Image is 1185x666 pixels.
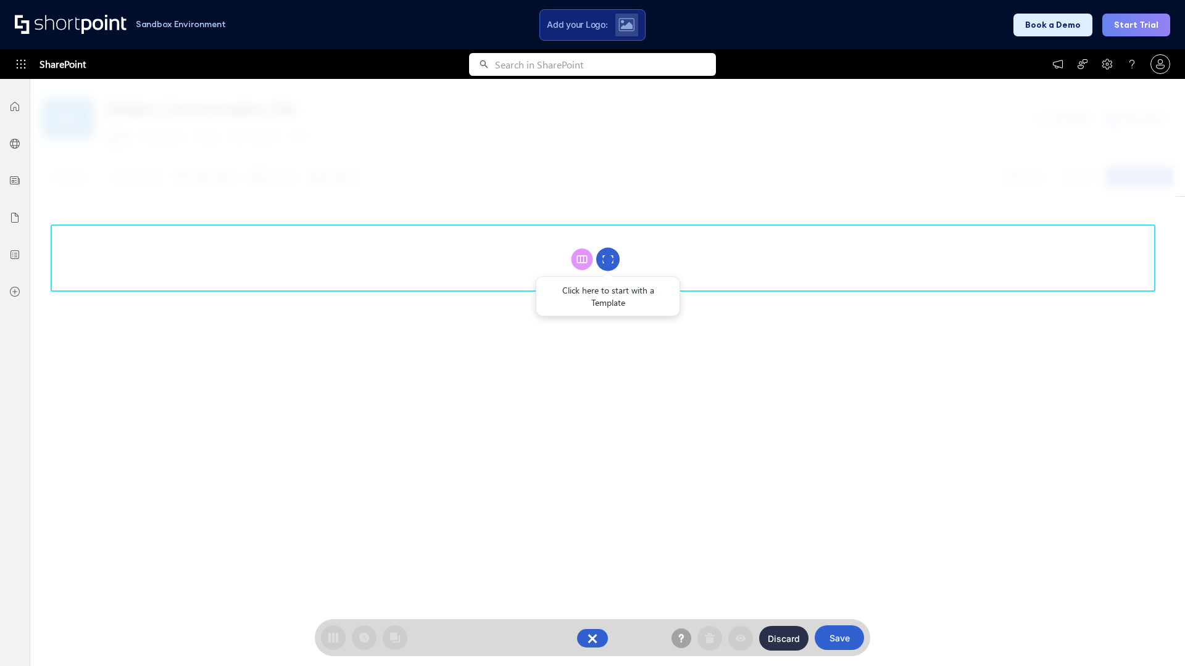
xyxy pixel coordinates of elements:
[39,49,86,79] span: SharePoint
[815,625,864,650] button: Save
[1013,14,1092,36] button: Book a Demo
[547,19,607,30] span: Add your Logo:
[618,18,634,31] img: Upload logo
[1102,14,1170,36] button: Start Trial
[495,53,716,76] input: Search in SharePoint
[759,626,809,651] button: Discard
[136,21,226,28] h1: Sandbox Environment
[1123,607,1185,666] iframe: Chat Widget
